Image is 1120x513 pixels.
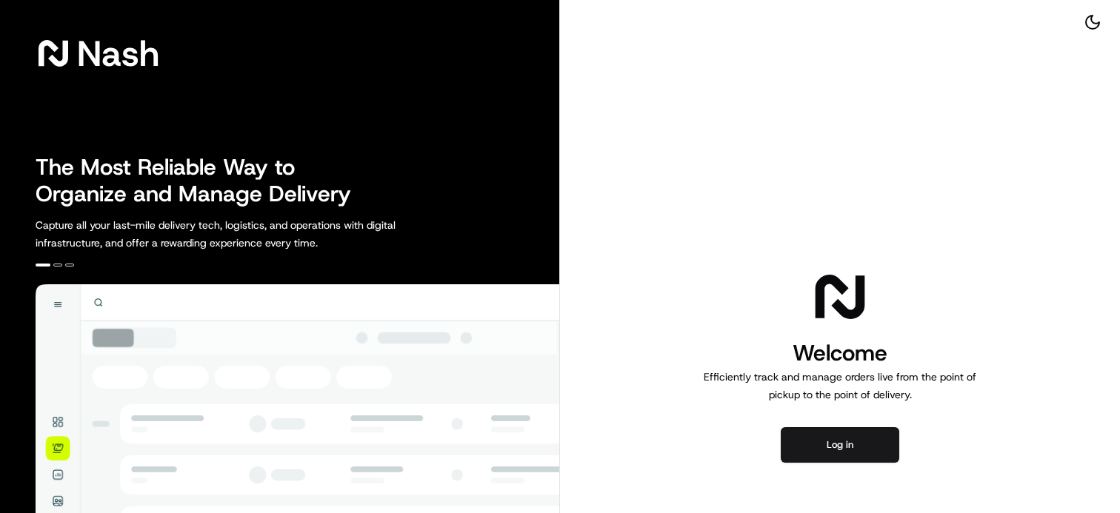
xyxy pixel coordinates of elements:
[77,38,159,68] span: Nash
[698,338,982,368] h1: Welcome
[781,427,899,463] button: Log in
[36,216,462,252] p: Capture all your last-mile delivery tech, logistics, and operations with digital infrastructure, ...
[36,154,367,207] h2: The Most Reliable Way to Organize and Manage Delivery
[698,368,982,403] p: Efficiently track and manage orders live from the point of pickup to the point of delivery.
